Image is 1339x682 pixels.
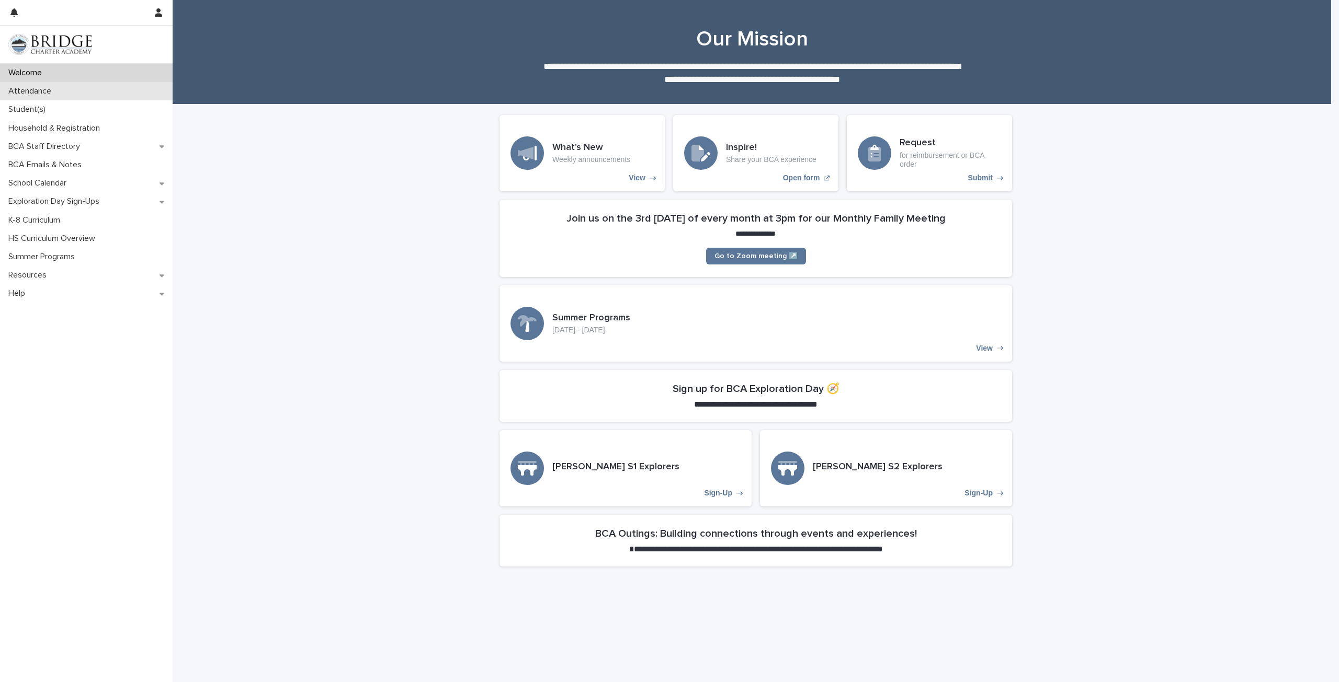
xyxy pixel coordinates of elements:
p: Summer Programs [4,252,83,262]
h2: Join us on the 3rd [DATE] of every month at 3pm for our Monthly Family Meeting [566,212,946,225]
p: Share your BCA experience [726,155,816,164]
p: for reimbursement or BCA order [900,151,1001,169]
p: Attendance [4,86,60,96]
p: K-8 Curriculum [4,215,69,225]
a: View [500,115,665,191]
p: Open form [783,174,820,182]
h3: [PERSON_NAME] S2 Explorers [813,461,943,473]
h2: BCA Outings: Building connections through events and experiences! [595,527,917,540]
a: Open form [673,115,838,191]
span: Go to Zoom meeting ↗️ [714,252,798,260]
a: Submit [847,115,1012,191]
a: Sign-Up [500,430,752,506]
h2: Sign up for BCA Exploration Day 🧭 [673,383,839,395]
p: BCA Staff Directory [4,142,88,152]
h3: Summer Programs [552,313,630,324]
p: Exploration Day Sign-Ups [4,196,108,206]
p: Weekly announcements [552,155,630,164]
p: Help [4,288,33,298]
p: Welcome [4,68,50,78]
p: HS Curriculum Overview [4,234,104,244]
p: Resources [4,270,55,280]
p: View [629,174,645,182]
p: Household & Registration [4,123,108,133]
p: Student(s) [4,105,54,114]
p: BCA Emails & Notes [4,160,90,170]
p: Submit [968,174,993,182]
p: Sign-Up [704,489,732,498]
h3: [PERSON_NAME] S1 Explorers [552,461,679,473]
h3: What's New [552,142,630,154]
a: Sign-Up [760,430,1012,506]
img: V1C1m3IdTEidaUdm9Hs0 [8,34,92,55]
p: [DATE] - [DATE] [552,326,630,334]
h3: Inspire! [726,142,816,154]
h1: Our Mission [496,27,1008,52]
h3: Request [900,137,1001,149]
p: View [976,344,993,353]
p: Sign-Up [964,489,993,498]
p: School Calendar [4,178,75,188]
a: View [500,285,1012,362]
a: Go to Zoom meeting ↗️ [706,248,806,264]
